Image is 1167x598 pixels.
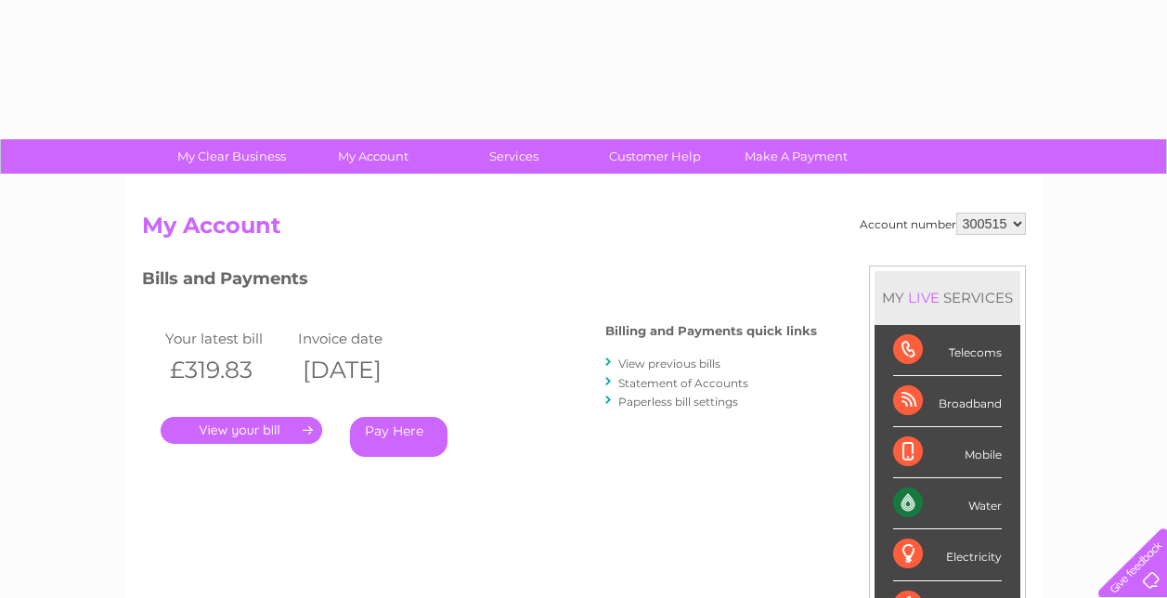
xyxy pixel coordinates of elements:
a: Services [437,139,590,174]
th: [DATE] [293,351,427,389]
h3: Bills and Payments [142,266,817,298]
div: Electricity [893,529,1002,580]
a: Statement of Accounts [618,376,748,390]
a: Paperless bill settings [618,395,738,409]
div: LIVE [904,289,943,306]
div: Telecoms [893,325,1002,376]
a: My Account [296,139,449,174]
div: MY SERVICES [875,271,1020,324]
a: My Clear Business [155,139,308,174]
th: £319.83 [161,351,294,389]
a: View previous bills [618,357,720,370]
h2: My Account [142,213,1026,248]
a: Customer Help [578,139,732,174]
a: . [161,417,322,444]
div: Account number [860,213,1026,235]
h4: Billing and Payments quick links [605,324,817,338]
div: Broadband [893,376,1002,427]
td: Your latest bill [161,326,294,351]
div: Mobile [893,427,1002,478]
a: Pay Here [350,417,447,457]
td: Invoice date [293,326,427,351]
div: Water [893,478,1002,529]
a: Make A Payment [720,139,873,174]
